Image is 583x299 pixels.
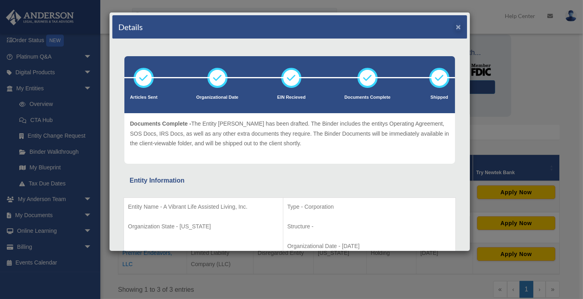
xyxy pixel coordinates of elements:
p: Articles Sent [130,94,157,102]
p: Shipped [429,94,449,102]
span: Documents Complete - [130,120,191,127]
p: Organization State - [US_STATE] [128,222,279,232]
p: Entity Name - A Vibrant Life Assisted Living, Inc. [128,202,279,212]
button: × [456,22,461,31]
h4: Details [118,21,143,33]
p: Organizational Date [196,94,238,102]
p: Type - Corporation [287,202,451,212]
div: Entity Information [130,175,450,186]
p: Organizational Date - [DATE] [287,241,451,251]
p: The Entity [PERSON_NAME] has been drafted. The Binder includes the entitys Operating Agreement, S... [130,119,449,148]
p: Structure - [287,222,451,232]
p: EIN Recieved [277,94,306,102]
p: Documents Complete [344,94,390,102]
